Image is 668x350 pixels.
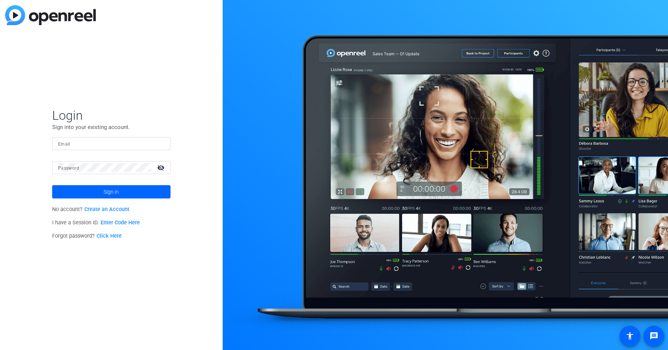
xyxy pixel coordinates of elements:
[52,123,171,131] p: Sign into your existing account.
[650,332,658,340] mat-icon: message
[625,332,634,340] mat-icon: accessibility
[97,233,122,239] a: Click Here
[104,183,119,201] span: Sign in
[52,206,129,213] span: No account?
[52,108,171,123] span: Login
[58,142,70,147] mat-label: Email
[101,220,140,226] a: Enter Code Here
[84,206,129,213] a: Create an Account
[58,166,79,171] mat-label: Password
[52,185,171,198] button: Sign in
[52,233,122,239] span: Forgot password?
[52,220,140,226] span: I have a Session ID.
[58,139,165,148] input: Enter Email Address
[153,162,171,173] mat-icon: visibility_off
[5,5,96,25] img: blue-gradient.svg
